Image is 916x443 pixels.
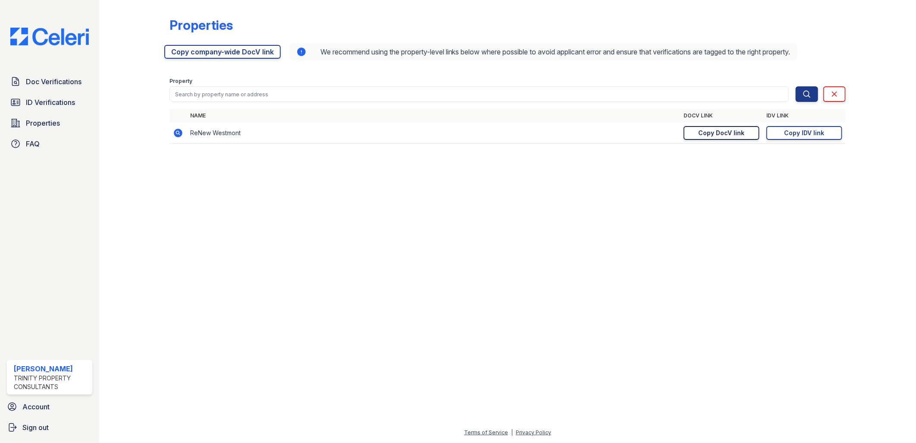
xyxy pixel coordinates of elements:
[784,129,825,137] div: Copy IDV link
[14,364,89,374] div: [PERSON_NAME]
[26,139,40,149] span: FAQ
[187,123,681,144] td: ReNew Westmont
[763,109,846,123] th: IDV Link
[3,419,96,436] a: Sign out
[26,97,75,108] span: ID Verifications
[14,374,89,391] div: Trinity Property Consultants
[680,109,763,123] th: DocV Link
[164,45,281,59] a: Copy company-wide DocV link
[26,118,60,128] span: Properties
[7,135,92,152] a: FAQ
[169,78,192,85] label: Property
[684,126,759,140] a: Copy DocV link
[7,73,92,90] a: Doc Verifications
[7,114,92,132] a: Properties
[22,422,49,433] span: Sign out
[511,429,513,436] div: |
[3,28,96,45] img: CE_Logo_Blue-a8612792a0a2168367f1c8372b55b34899dd931a85d93a1a3d3e32e68fde9ad4.png
[516,429,551,436] a: Privacy Policy
[187,109,681,123] th: Name
[169,86,789,102] input: Search by property name or address
[699,129,745,137] div: Copy DocV link
[169,17,233,33] div: Properties
[3,398,96,415] a: Account
[26,76,82,87] span: Doc Verifications
[22,402,50,412] span: Account
[289,43,797,60] div: We recommend using the property-level links below where possible to avoid applicant error and ens...
[766,126,842,140] a: Copy IDV link
[464,429,508,436] a: Terms of Service
[7,94,92,111] a: ID Verifications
